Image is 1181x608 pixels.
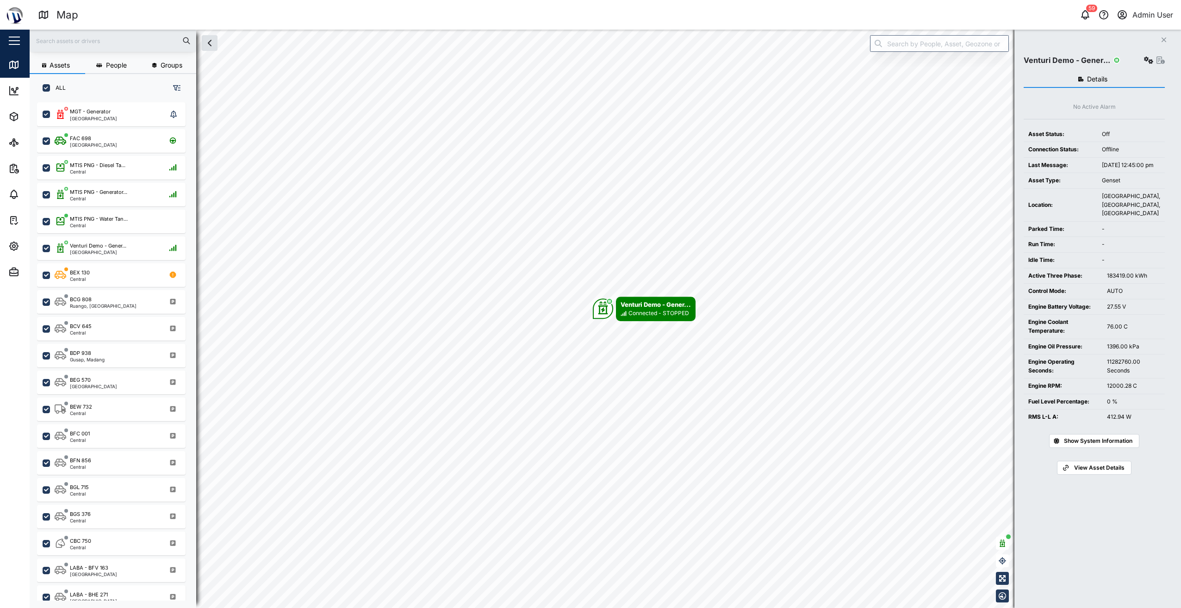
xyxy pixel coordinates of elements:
input: Search by People, Asset, Geozone or Place [870,35,1009,52]
div: 59 [1086,5,1097,12]
div: Asset Type: [1028,176,1093,185]
div: MTIS PNG - Generator... [70,188,127,196]
div: BGL 715 [70,484,89,491]
div: - [1102,225,1160,234]
div: Genset [1102,176,1160,185]
div: 76.00 C [1107,323,1160,331]
div: grid [37,99,196,601]
span: Show System Information [1064,434,1132,447]
div: Central [70,465,91,469]
div: Engine Coolant Temperature: [1028,318,1098,335]
div: 12000.28 C [1107,382,1160,391]
div: Map marker [593,297,696,321]
div: Assets [24,112,53,122]
div: BEG 570 [70,376,91,384]
div: Central [70,518,91,523]
button: Show System Information [1049,434,1139,448]
div: [GEOGRAPHIC_DATA] [70,572,117,577]
div: BFN 856 [70,457,91,465]
div: BDP 938 [70,349,91,357]
span: Assets [50,62,70,68]
div: Connection Status: [1028,145,1093,154]
div: MTIS PNG - Diesel Ta... [70,161,125,169]
div: Central [70,491,89,496]
div: Control Mode: [1028,287,1098,296]
div: Sites [24,137,46,148]
div: Central [70,438,90,442]
div: [GEOGRAPHIC_DATA] [70,116,117,121]
div: Admin User [1132,9,1173,21]
div: Central [70,169,125,174]
div: Alarms [24,189,53,199]
div: Central [70,411,92,416]
div: AUTO [1107,287,1160,296]
div: Engine RPM: [1028,382,1098,391]
div: [GEOGRAPHIC_DATA], [GEOGRAPHIC_DATA], [GEOGRAPHIC_DATA] [1102,192,1160,218]
div: MGT - Generator [70,108,111,116]
div: Central [70,196,127,201]
div: Parked Time: [1028,225,1093,234]
div: Central [70,223,128,228]
div: - [1102,240,1160,249]
div: BCG 808 [70,296,92,304]
div: Admin [24,267,51,277]
img: Main Logo [5,5,25,25]
div: BCV 645 [70,323,92,330]
div: Reports [24,163,56,174]
div: Location: [1028,201,1093,210]
div: BEX 130 [70,269,90,277]
div: Venturi Demo - Gener... [1024,55,1110,66]
input: Search assets or drivers [35,34,191,48]
div: BFC 001 [70,430,90,438]
div: FAC 698 [70,135,91,143]
div: Idle Time: [1028,256,1093,265]
a: View Asset Details [1057,461,1131,475]
div: Venturi Demo - Gener... [70,242,126,250]
div: Active Three Phase: [1028,272,1098,280]
div: 1396.00 kPa [1107,342,1160,351]
div: No Active Alarm [1073,103,1116,112]
div: Venturi Demo - Gener... [621,300,691,309]
div: [GEOGRAPHIC_DATA] [70,599,117,603]
span: Groups [161,62,182,68]
div: Engine Battery Voltage: [1028,303,1098,311]
div: Dashboard [24,86,66,96]
div: Off [1102,130,1160,139]
div: [GEOGRAPHIC_DATA] [70,250,126,254]
div: Engine Oil Pressure: [1028,342,1098,351]
div: Gusap, Madang [70,357,105,362]
span: Details [1087,76,1107,82]
div: Central [70,330,92,335]
div: 27.55 V [1107,303,1160,311]
canvas: Map [30,30,1181,608]
div: Tasks [24,215,50,225]
span: View Asset Details [1074,461,1125,474]
div: Ruango, [GEOGRAPHIC_DATA] [70,304,137,308]
div: MTIS PNG - Water Tan... [70,215,128,223]
div: BEW 732 [70,403,92,411]
button: Admin User [1116,8,1174,21]
div: BGS 376 [70,510,91,518]
div: Map [56,7,78,23]
div: [DATE] 12:45:00 pm [1102,161,1160,170]
div: Asset Status: [1028,130,1093,139]
div: Run Time: [1028,240,1093,249]
div: Central [70,277,90,281]
div: [GEOGRAPHIC_DATA] [70,384,117,389]
label: ALL [50,84,66,92]
div: - [1102,256,1160,265]
div: Central [70,545,91,550]
div: Map [24,60,45,70]
div: Last Message: [1028,161,1093,170]
div: CBC 750 [70,537,91,545]
div: Engine Operating Seconds: [1028,358,1098,375]
div: Settings [24,241,57,251]
div: LABA - BHE 271 [70,591,108,599]
div: Offline [1102,145,1160,154]
div: [GEOGRAPHIC_DATA] [70,143,117,147]
div: Fuel Level Percentage: [1028,397,1098,406]
div: 183419.00 kWh [1107,272,1160,280]
div: RMS L-L A: [1028,413,1098,422]
div: 11282760.00 Seconds [1107,358,1160,375]
div: 412.94 W [1107,413,1160,422]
